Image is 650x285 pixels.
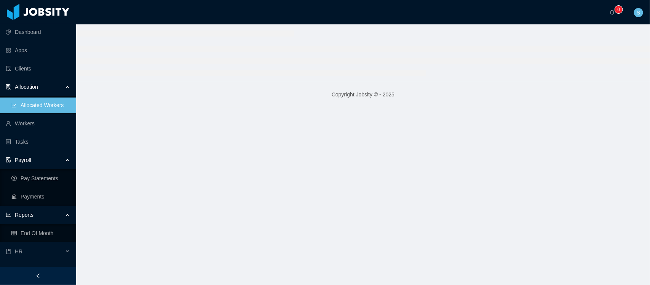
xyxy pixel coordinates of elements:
[11,189,70,204] a: icon: bankPayments
[6,24,70,40] a: icon: pie-chartDashboard
[6,84,11,90] i: icon: solution
[6,249,11,254] i: icon: book
[15,212,34,218] span: Reports
[6,43,70,58] a: icon: appstoreApps
[610,10,615,15] i: icon: bell
[15,248,22,255] span: HR
[15,84,38,90] span: Allocation
[6,134,70,149] a: icon: profileTasks
[6,61,70,76] a: icon: auditClients
[637,8,640,17] span: S
[11,98,70,113] a: icon: line-chartAllocated Workers
[76,82,650,108] footer: Copyright Jobsity © - 2025
[11,171,70,186] a: icon: dollarPay Statements
[6,212,11,218] i: icon: line-chart
[6,157,11,163] i: icon: file-protect
[15,157,31,163] span: Payroll
[615,6,623,13] sup: 0
[11,226,70,241] a: icon: tableEnd Of Month
[6,116,70,131] a: icon: userWorkers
